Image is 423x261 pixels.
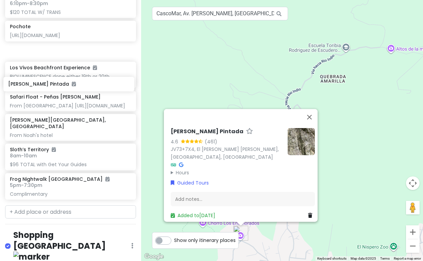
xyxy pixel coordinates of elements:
[205,138,217,145] div: (461)
[171,162,176,167] i: Tripadvisor
[152,7,288,20] input: Search a place
[406,201,420,214] button: Drag Pegman onto the map to open Street View
[301,109,318,125] button: Close
[143,252,165,261] img: Google
[406,176,420,190] button: Map camera controls
[171,212,215,219] a: Added to[DATE]
[406,239,420,253] button: Zoom out
[174,237,236,244] span: Show only itinerary places
[351,257,376,260] span: Map data ©2025
[394,257,421,260] a: Report a map error
[171,146,279,160] a: JV73+7X4, El [PERSON_NAME] [PERSON_NAME], [GEOGRAPHIC_DATA], [GEOGRAPHIC_DATA]
[233,226,248,241] div: Piedra Pintada
[308,212,315,219] a: Delete place
[171,128,243,135] h6: [PERSON_NAME] Pintada
[171,179,209,187] a: Guided Tours
[179,162,183,167] i: Google Maps
[143,252,165,261] a: Open this area in Google Maps (opens a new window)
[171,138,181,145] div: 4.6
[380,257,390,260] a: Terms (opens in new tab)
[288,128,315,155] img: Picture of the place
[246,128,253,135] a: Star place
[5,205,136,219] input: + Add place or address
[171,192,315,206] div: Add notes...
[317,256,346,261] button: Keyboard shortcuts
[171,169,282,176] summary: Hours
[406,225,420,239] button: Zoom in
